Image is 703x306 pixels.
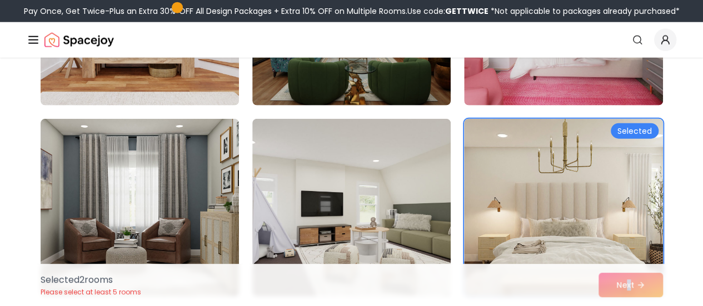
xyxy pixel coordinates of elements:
[41,273,141,287] p: Selected 2 room s
[488,6,680,17] span: *Not applicable to packages already purchased*
[611,123,659,139] div: Selected
[445,6,488,17] b: GETTWICE
[407,6,488,17] span: Use code:
[44,29,114,51] a: Spacejoy
[44,29,114,51] img: Spacejoy Logo
[24,6,680,17] div: Pay Once, Get Twice-Plus an Extra 30% OFF All Design Packages + Extra 10% OFF on Multiple Rooms.
[41,288,141,297] p: Please select at least 5 rooms
[27,22,676,58] nav: Global
[41,119,239,297] img: Room room-22
[252,119,451,297] img: Room room-23
[464,119,662,297] img: Room room-24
